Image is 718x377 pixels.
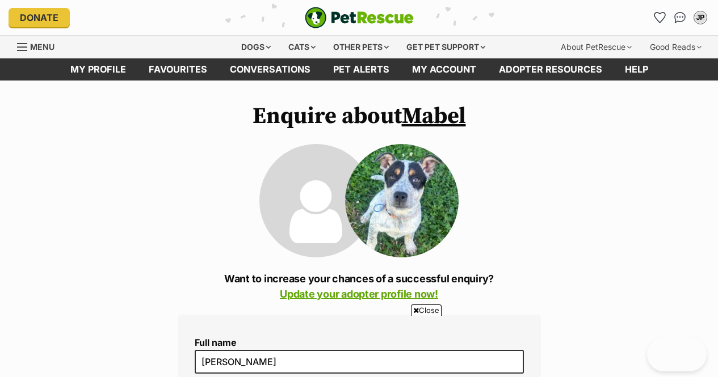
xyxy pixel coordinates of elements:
a: Pet alerts [322,58,401,81]
p: Want to increase your chances of a successful enquiry? [178,271,541,302]
h1: Enquire about [178,103,541,129]
div: About PetRescue [553,36,640,58]
a: My profile [59,58,137,81]
a: Favourites [137,58,219,81]
div: Cats [280,36,324,58]
button: My account [691,9,709,27]
a: Conversations [671,9,689,27]
a: Update your adopter profile now! [280,288,438,300]
a: Menu [17,36,62,56]
iframe: Advertisement [153,320,566,371]
iframe: Help Scout Beacon - Open [647,337,707,371]
img: logo-e224e6f780fb5917bec1dbf3a21bbac754714ae5b6737aabdf751b685950b380.svg [305,7,414,28]
a: PetRescue [305,7,414,28]
a: conversations [219,58,322,81]
span: Menu [30,42,54,52]
div: Good Reads [642,36,709,58]
img: Mabel [345,144,459,257]
span: Close [411,304,442,316]
a: Favourites [650,9,669,27]
div: Other pets [325,36,397,58]
img: chat-41dd97257d64d25036548639549fe6c8038ab92f7586957e7f3b1b290dea8141.svg [674,12,686,23]
ul: Account quick links [650,9,709,27]
div: Get pet support [398,36,493,58]
a: Donate [9,8,70,27]
a: My account [401,58,488,81]
a: Adopter resources [488,58,614,81]
a: Mabel [402,102,466,130]
div: Dogs [233,36,279,58]
a: Help [614,58,660,81]
div: JP [695,12,706,23]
